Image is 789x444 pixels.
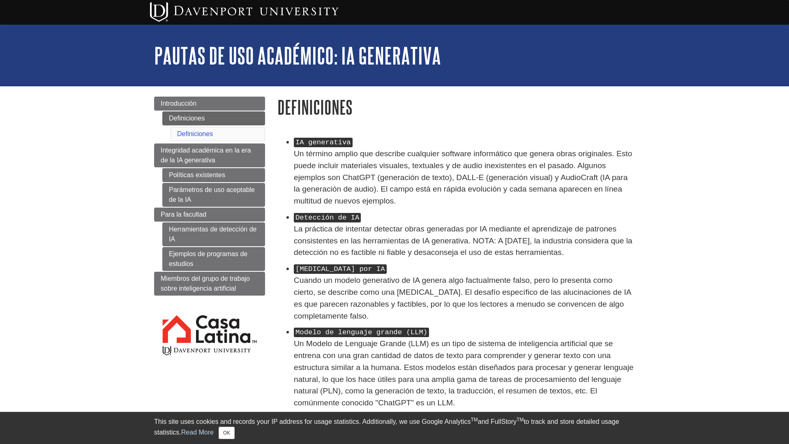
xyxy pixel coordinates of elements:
span: Integridad académica en la era de la IA generativa [161,147,251,164]
p: Cuando un modelo generativo de IA genera algo factualmente falso, pero lo presenta como cierto, s... [294,263,635,322]
div: Guide Page Menu [154,97,265,371]
p: Un Modelo de Lenguaje Grande (LLM) es un tipo de sistema de inteligencia artificial que se entren... [294,326,635,409]
sup: TM [517,417,524,423]
button: Close [219,427,235,439]
img: Davenport University [150,2,339,22]
a: Introducción [154,97,265,111]
kbd: Modelo de lenguaje grande (LLM) [294,328,429,337]
span: Miembros del grupo de trabajo sobre inteligencia artificial [161,275,250,292]
a: Ejemplos de programas de estudios [162,247,265,271]
a: Integridad académica en la era de la IA generativa [154,143,265,167]
kbd: IA generativa [294,138,353,147]
p: Un término amplio que describe cualquier software informático que genera obras originales. Esto p... [294,136,635,207]
a: Definiciones [177,130,213,137]
a: Read More [181,429,214,436]
a: Definiciones [162,111,265,125]
span: Para la facultad [161,211,206,218]
kbd: [MEDICAL_DATA] por IA [294,264,387,274]
h1: Definiciones [277,97,635,118]
a: Pautas de uso académico: IA generativa [154,43,441,68]
kbd: Detección de IA [294,213,361,222]
p: La práctica de intentar detectar obras generadas por IA mediante el aprendizaje de patrones consi... [294,211,635,259]
span: Introducción [161,100,196,107]
a: Miembros del grupo de trabajo sobre inteligencia artificial [154,272,265,296]
a: Herramientas de detección de IA [162,222,265,246]
a: Para la facultad [154,208,265,222]
div: This site uses cookies and records your IP address for usage statistics. Additionally, we use Goo... [154,417,635,439]
sup: TM [471,417,478,423]
a: Políticas existentes [162,168,265,182]
a: Parámetros de uso aceptable de la IA [162,183,265,207]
